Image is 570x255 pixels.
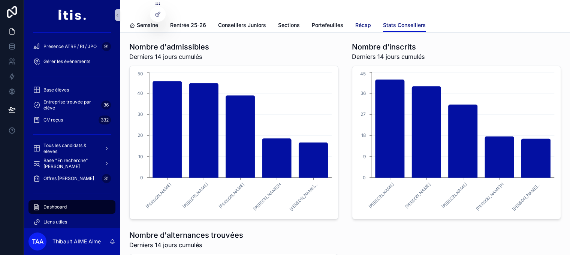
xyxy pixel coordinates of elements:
[140,175,143,180] tspan: 0
[134,70,334,214] div: chart
[137,21,158,29] span: Semaine
[278,18,300,33] a: Sections
[43,43,97,49] span: Présence ATRE / RI / JPO
[145,182,172,210] text: [PERSON_NAME]
[361,90,366,96] tspan: 36
[28,98,115,112] a: Entreprise trouvée par élève36
[28,113,115,127] a: CV reçus332
[99,115,111,124] div: 332
[43,58,90,64] span: Gérer les évènements
[43,175,94,181] span: Offres [PERSON_NAME]
[138,132,143,138] tspan: 20
[440,182,468,210] text: [PERSON_NAME]
[278,21,300,29] span: Sections
[363,153,366,159] tspan: 9
[102,174,111,183] div: 31
[404,182,431,210] text: [PERSON_NAME]
[102,42,111,51] div: 91
[129,240,243,249] span: Derniers 14 jours cumulés
[28,200,115,214] a: Dashboard
[252,182,282,211] text: [PERSON_NAME]H
[28,157,115,170] a: Base "En recherche" [PERSON_NAME]
[367,182,395,210] text: [PERSON_NAME]
[138,111,143,117] tspan: 30
[170,21,206,29] span: Rentrée 25-26
[43,219,67,225] span: Liens utiles
[28,40,115,53] a: Présence ATRE / RI / JPO91
[475,182,504,211] text: [PERSON_NAME]H
[32,237,43,246] span: TAA
[312,21,343,29] span: Portefeuilles
[43,117,63,123] span: CV reçus
[383,18,426,33] a: Stats Conseillers
[43,204,67,210] span: Dashboard
[352,42,425,52] h1: Nombre d'inscrits
[361,111,366,117] tspan: 27
[43,99,98,111] span: Entreprise trouvée par élève
[129,42,209,52] h1: Nombre d'admissibles
[43,87,69,93] span: Base élèves
[52,238,101,245] p: Thibault AIME Aime
[352,52,425,61] span: Derniers 14 jours cumulés
[355,21,371,29] span: Récap
[218,21,266,29] span: Conseillers Juniors
[218,182,245,210] text: [PERSON_NAME]
[360,71,366,76] tspan: 45
[361,132,366,138] tspan: 18
[355,18,371,33] a: Récap
[138,71,143,76] tspan: 50
[24,30,120,228] div: scrollable content
[383,21,426,29] span: Stats Conseillers
[363,175,366,180] tspan: 0
[43,142,98,154] span: Tous les candidats & eleves
[28,142,115,155] a: Tous les candidats & eleves
[58,9,86,21] img: App logo
[129,18,158,33] a: Semaine
[170,18,206,33] a: Rentrée 25-26
[28,55,115,68] a: Gérer les évènements
[28,215,115,229] a: Liens utiles
[28,172,115,185] a: Offres [PERSON_NAME]31
[129,230,243,240] h1: Nombre d'alternances trouvées
[43,157,98,169] span: Base "En recherche" [PERSON_NAME]
[312,18,343,33] a: Portefeuilles
[137,90,143,96] tspan: 40
[511,182,541,212] text: [PERSON_NAME]...
[129,52,209,61] span: Derniers 14 jours cumulés
[138,153,143,159] tspan: 10
[357,70,556,214] div: chart
[218,18,266,33] a: Conseillers Juniors
[181,182,209,210] text: [PERSON_NAME]
[288,182,318,212] text: [PERSON_NAME]...
[28,83,115,97] a: Base élèves
[101,100,111,109] div: 36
